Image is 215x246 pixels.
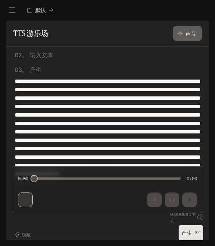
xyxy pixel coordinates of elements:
font: 3 [18,66,22,73]
font: 。 [22,66,28,73]
font: 0 [15,66,18,73]
font: 声音 [186,30,196,37]
font: TTS 游乐场 [13,29,48,38]
button: 打开抽屉 [6,4,19,17]
font: 64/1000 [186,204,203,209]
font: 输入文本 [30,51,53,59]
button: 声音 [173,26,202,41]
font: 产生 [182,230,192,236]
font: 0.000640 [170,212,191,217]
font: 默认 [35,7,46,13]
button: 隐藏 [12,229,35,241]
font: 美元 [170,212,196,223]
button: 产生⌘⏎ [179,225,203,240]
font: 。 [22,51,28,59]
font: 产生 [30,66,42,73]
font: 2 [18,51,22,59]
font: ⌘⏎ [195,231,200,234]
font: 隐藏 [22,232,31,238]
button: 所有工作区 [24,3,57,18]
font: 0 [15,51,18,59]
